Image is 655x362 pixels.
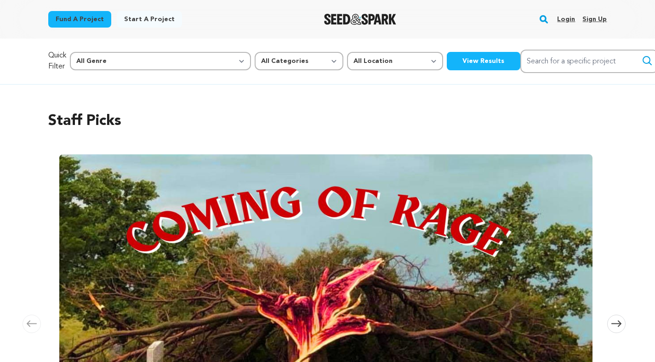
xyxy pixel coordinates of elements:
[48,110,607,132] h2: Staff Picks
[324,14,396,25] a: Seed&Spark Homepage
[557,12,575,27] a: Login
[48,50,66,72] p: Quick Filter
[117,11,182,28] a: Start a project
[447,52,520,70] button: View Results
[48,11,111,28] a: Fund a project
[582,12,607,27] a: Sign up
[324,14,396,25] img: Seed&Spark Logo Dark Mode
